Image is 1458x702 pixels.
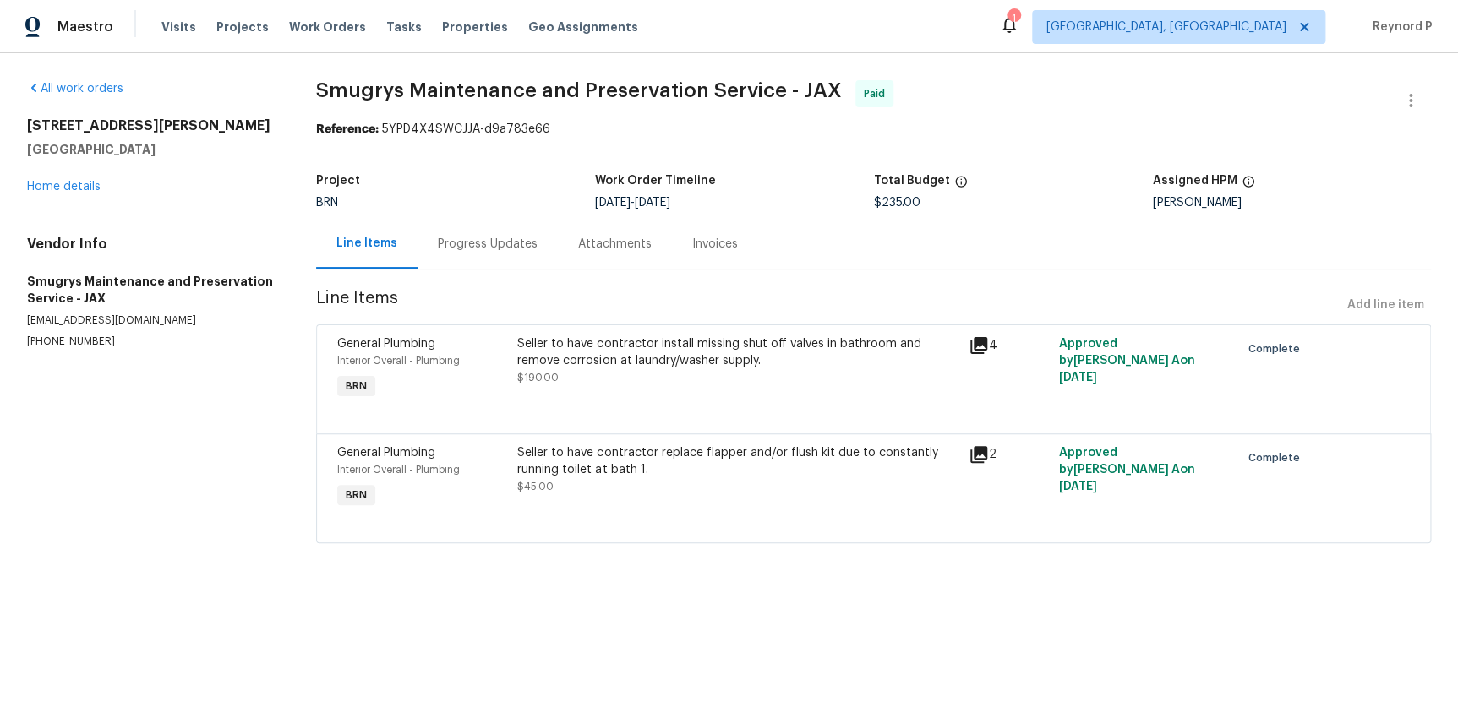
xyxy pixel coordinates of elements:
[1007,10,1019,27] div: 1
[316,290,1341,321] span: Line Items
[517,335,958,369] div: Seller to have contractor install missing shut off valves in bathroom and remove corrosion at lau...
[337,447,435,459] span: General Plumbing
[1242,175,1255,197] span: The hpm assigned to this work order.
[595,197,631,209] span: [DATE]
[1059,481,1097,492] span: [DATE]
[1059,372,1097,384] span: [DATE]
[1366,19,1433,35] span: Reynord P
[27,335,276,349] p: [PHONE_NUMBER]
[216,19,269,35] span: Projects
[1248,340,1306,357] span: Complete
[316,121,1431,138] div: 5YPD4X4SWCJJA-d9a783e66
[316,197,338,209] span: BRN
[517,444,958,478] div: Seller to have contractor replace flapper and/or flush kit due to constantly running toilet at ba...
[1248,449,1306,466] span: Complete
[27,141,276,158] h5: [GEOGRAPHIC_DATA]
[27,313,276,328] p: [EMAIL_ADDRESS][DOMAIN_NAME]
[27,117,276,134] h2: [STREET_ADDRESS][PERSON_NAME]
[517,482,554,492] span: $45.00
[1152,175,1237,187] h5: Assigned HPM
[27,273,276,307] h5: Smugrys Maintenance and Preservation Service - JAX
[873,197,920,209] span: $235.00
[57,19,113,35] span: Maestro
[337,356,460,366] span: Interior Overall - Plumbing
[337,465,460,475] span: Interior Overall - Plumbing
[316,175,360,187] h5: Project
[336,235,397,252] div: Line Items
[1046,19,1286,35] span: [GEOGRAPHIC_DATA], [GEOGRAPHIC_DATA]
[595,197,670,209] span: -
[595,175,716,187] h5: Work Order Timeline
[161,19,196,35] span: Visits
[969,335,1049,356] div: 4
[864,85,892,102] span: Paid
[954,175,968,197] span: The total cost of line items that have been proposed by Opendoor. This sum includes line items th...
[27,181,101,193] a: Home details
[27,236,276,253] h4: Vendor Info
[1059,338,1195,384] span: Approved by [PERSON_NAME] A on
[635,197,670,209] span: [DATE]
[692,236,738,253] div: Invoices
[1059,447,1195,492] span: Approved by [PERSON_NAME] A on
[316,123,379,135] b: Reference:
[337,338,435,350] span: General Plumbing
[438,236,538,253] div: Progress Updates
[1152,197,1431,209] div: [PERSON_NAME]
[339,487,374,503] span: BRN
[27,83,123,95] a: All work orders
[517,373,559,383] span: $190.00
[442,19,508,35] span: Properties
[386,21,422,33] span: Tasks
[289,19,366,35] span: Work Orders
[873,175,949,187] h5: Total Budget
[578,236,652,253] div: Attachments
[528,19,638,35] span: Geo Assignments
[316,80,842,101] span: Smugrys Maintenance and Preservation Service - JAX
[339,378,374,395] span: BRN
[969,444,1049,465] div: 2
